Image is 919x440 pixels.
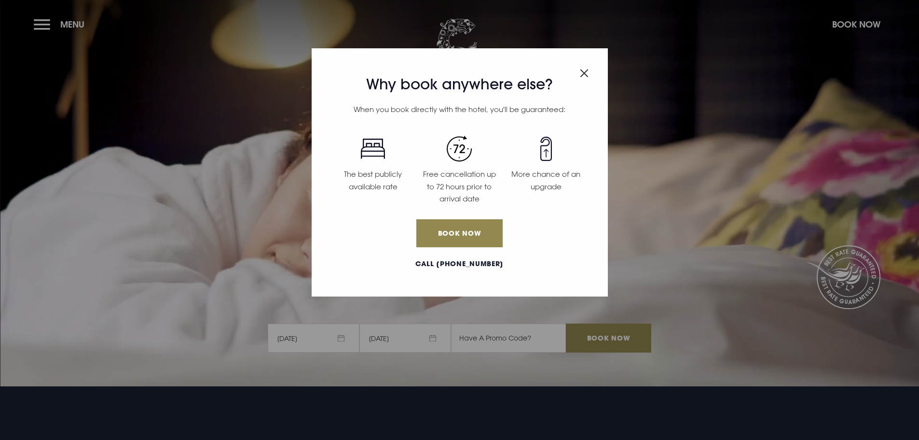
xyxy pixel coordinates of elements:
[508,168,583,193] p: More chance of an upgrade
[336,168,411,193] p: The best publicly available rate
[422,168,497,205] p: Free cancellation up to 72 hours prior to arrival date
[330,103,590,116] p: When you book directly with the hotel, you'll be guaranteed:
[580,64,589,79] button: Close modal
[330,259,590,269] a: Call [PHONE_NUMBER]
[416,219,502,247] a: Book Now
[330,76,590,93] h3: Why book anywhere else?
